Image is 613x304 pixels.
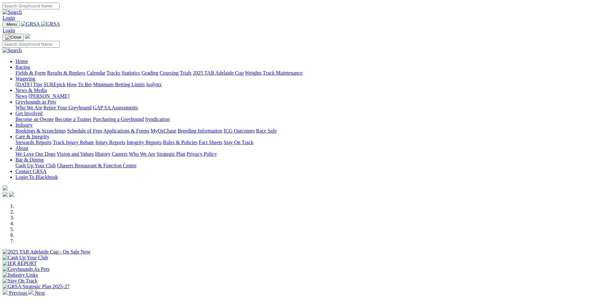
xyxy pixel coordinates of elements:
[41,21,60,27] img: GRSA
[145,116,170,122] a: Syndication
[15,116,610,122] div: Get Involved
[15,82,42,87] a: [DATE] Tips
[93,116,144,122] a: Purchasing a Greyhound
[126,140,162,145] a: Integrity Reports
[3,284,70,290] img: GRSA Strategic Plan 2025-27
[193,70,244,76] a: 2025 TAB Adelaide Cup
[28,93,69,99] a: [PERSON_NAME]
[3,261,37,266] img: IER REPORT
[15,105,42,110] a: Who We Are
[3,34,24,41] button: Toggle navigation
[57,163,136,168] a: Chasers Restaurant & Function Centre
[3,48,22,53] img: Search
[9,192,14,197] img: twitter.svg
[15,116,54,122] a: Become an Owner
[15,174,58,180] a: Login To Blackbook
[15,128,610,134] div: Industry
[15,163,56,168] a: Cash Up Your Club
[43,105,92,110] a: Retire Your Greyhound
[103,128,149,134] a: Applications & Forms
[3,272,38,278] img: Industry Links
[93,105,138,110] a: GAP SA Assessments
[21,21,40,27] img: GRSA
[3,21,20,28] button: Toggle navigation
[15,111,42,116] a: Get Involved
[9,290,27,296] span: Previous
[15,105,610,111] div: Greyhounds as Pets
[3,266,50,272] img: Greyhounds As Pets
[245,70,262,76] a: Weights
[3,255,48,261] img: Cash Up Your Club
[3,185,8,190] img: logo-grsa-white.png
[53,140,94,145] a: Track Injury Rebate
[15,88,47,93] a: News & Media
[3,290,28,296] a: Previous
[67,128,102,134] a: Schedule of Fees
[15,76,35,81] a: Wagering
[15,145,28,151] a: About
[3,3,60,9] input: Search
[6,22,17,27] span: Menu
[15,151,55,157] a: We Love Our Dogs
[15,140,51,145] a: Stewards Reports
[15,122,33,128] a: Industry
[15,93,27,99] a: News
[224,128,255,134] a: ICG Outcomes
[95,151,110,157] a: History
[178,128,222,134] a: Breeding Information
[35,290,45,296] span: Next
[157,151,185,157] a: Strategic Plan
[95,140,125,145] a: Injury Reports
[3,41,60,48] input: Search
[43,82,65,87] a: SUREpick
[15,93,610,99] div: News & Media
[15,64,30,70] a: Racing
[93,82,145,87] a: Minimum Betting Limits
[224,140,253,145] a: Stay On Track
[15,70,610,76] div: Racing
[3,290,8,295] img: chevron-left-pager-white.svg
[57,151,94,157] a: Vision and Values
[142,70,158,76] a: Grading
[15,59,28,64] a: Home
[15,82,610,88] div: Wagering
[3,278,37,284] img: Stay On Track
[15,99,56,105] a: Greyhounds as Pets
[3,9,22,15] img: Search
[25,33,30,39] img: logo-grsa-white.png
[3,249,91,255] img: 2025 TAB Adelaide Cup - On Sale Now
[15,70,46,76] a: Fields & Form
[151,128,176,134] a: MyOzChase
[129,151,155,157] a: Who We Are
[28,290,45,296] a: Next
[180,70,191,76] a: Trials
[112,151,127,157] a: Careers
[28,290,33,295] img: chevron-right-pager-white.svg
[3,15,15,21] a: Login
[15,163,610,169] div: Bar & Dining
[15,140,610,145] div: Care & Integrity
[3,192,8,197] img: facebook.svg
[187,151,217,157] a: Privacy Policy
[199,140,222,145] a: Fact Sheets
[87,70,105,76] a: Calendar
[15,169,46,174] a: Contact GRSA
[146,82,162,87] a: Isolynx
[3,28,15,33] a: Login
[256,128,276,134] a: Race Safe
[55,116,92,122] a: Become a Trainer
[163,140,198,145] a: Rules & Policies
[15,157,44,162] a: Bar & Dining
[263,70,302,76] a: Track Maintenance
[15,128,66,134] a: Bookings & Scratchings
[160,70,179,76] a: Coursing
[122,70,140,76] a: Statistics
[5,35,21,40] img: Close
[15,134,50,139] a: Care & Integrity
[47,70,85,76] a: Results & Replays
[67,82,92,87] a: How To Bet
[15,151,610,157] div: About
[107,70,120,76] a: Tracks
